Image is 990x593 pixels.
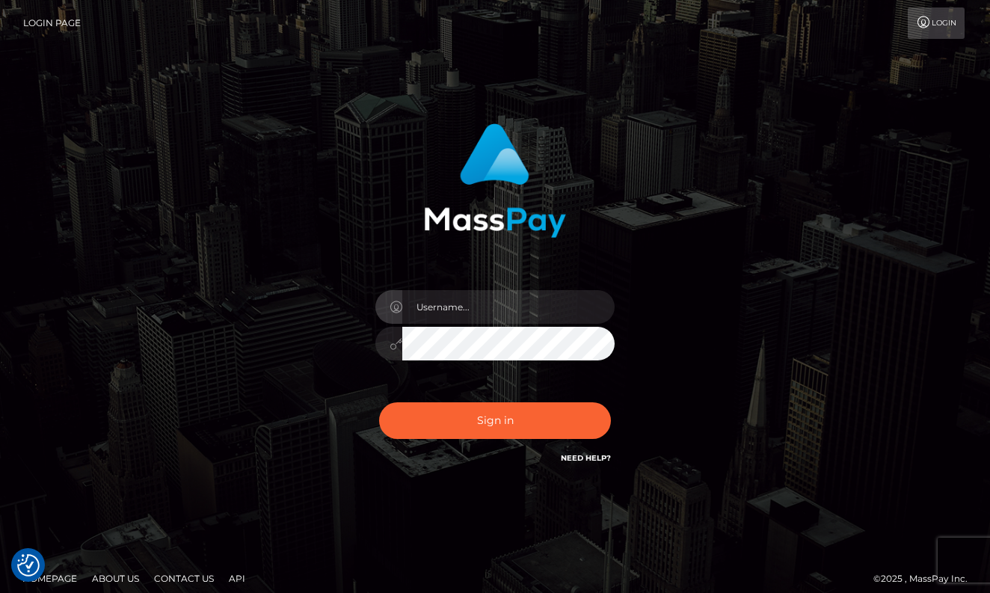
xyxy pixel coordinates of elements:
a: Contact Us [148,567,220,590]
button: Consent Preferences [17,554,40,577]
div: © 2025 , MassPay Inc. [873,571,979,587]
a: About Us [86,567,145,590]
a: Need Help? [561,453,611,463]
a: Login Page [23,7,81,39]
img: MassPay Login [424,123,566,238]
button: Sign in [379,402,611,439]
input: Username... [402,290,615,324]
img: Revisit consent button [17,554,40,577]
a: API [223,567,251,590]
a: Homepage [16,567,83,590]
a: Login [908,7,965,39]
